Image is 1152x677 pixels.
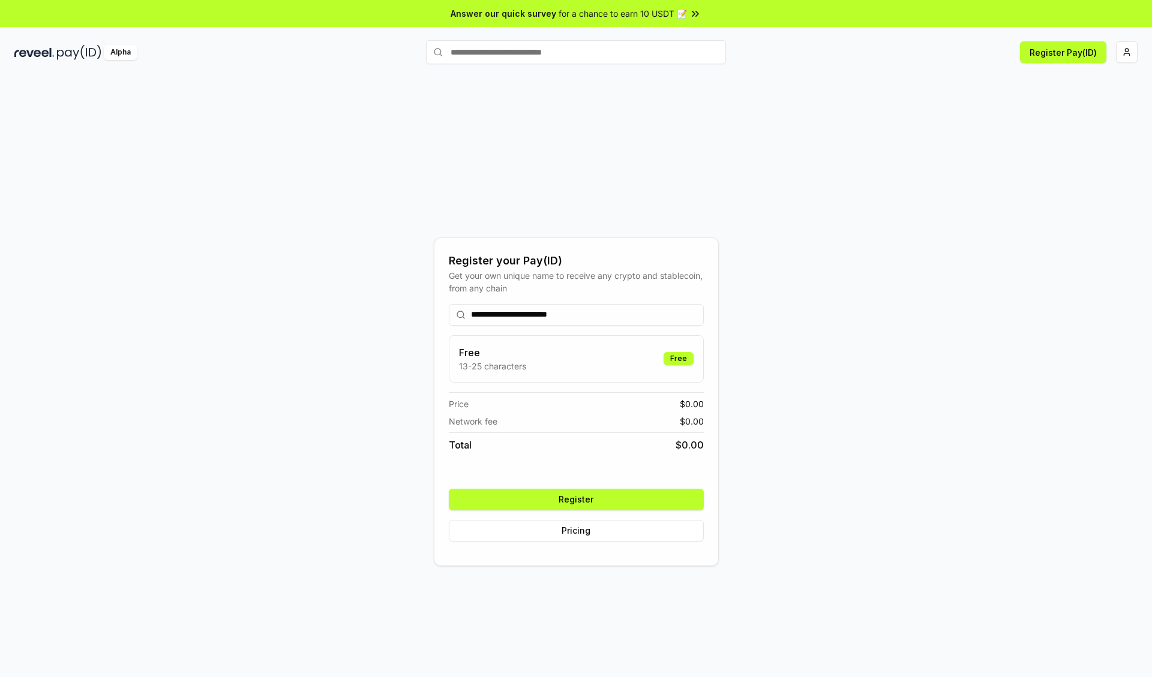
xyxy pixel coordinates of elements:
[449,252,704,269] div: Register your Pay(ID)
[680,415,704,428] span: $ 0.00
[449,438,472,452] span: Total
[680,398,704,410] span: $ 0.00
[449,269,704,294] div: Get your own unique name to receive any crypto and stablecoin, from any chain
[559,7,687,20] span: for a chance to earn 10 USDT 📝
[1020,41,1106,63] button: Register Pay(ID)
[451,7,556,20] span: Answer our quick survey
[449,520,704,541] button: Pricing
[459,360,526,372] p: 13-25 characters
[664,352,694,365] div: Free
[14,45,55,60] img: reveel_dark
[57,45,101,60] img: pay_id
[104,45,137,60] div: Alpha
[449,398,469,410] span: Price
[676,438,704,452] span: $ 0.00
[449,489,704,510] button: Register
[449,415,497,428] span: Network fee
[459,345,526,360] h3: Free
